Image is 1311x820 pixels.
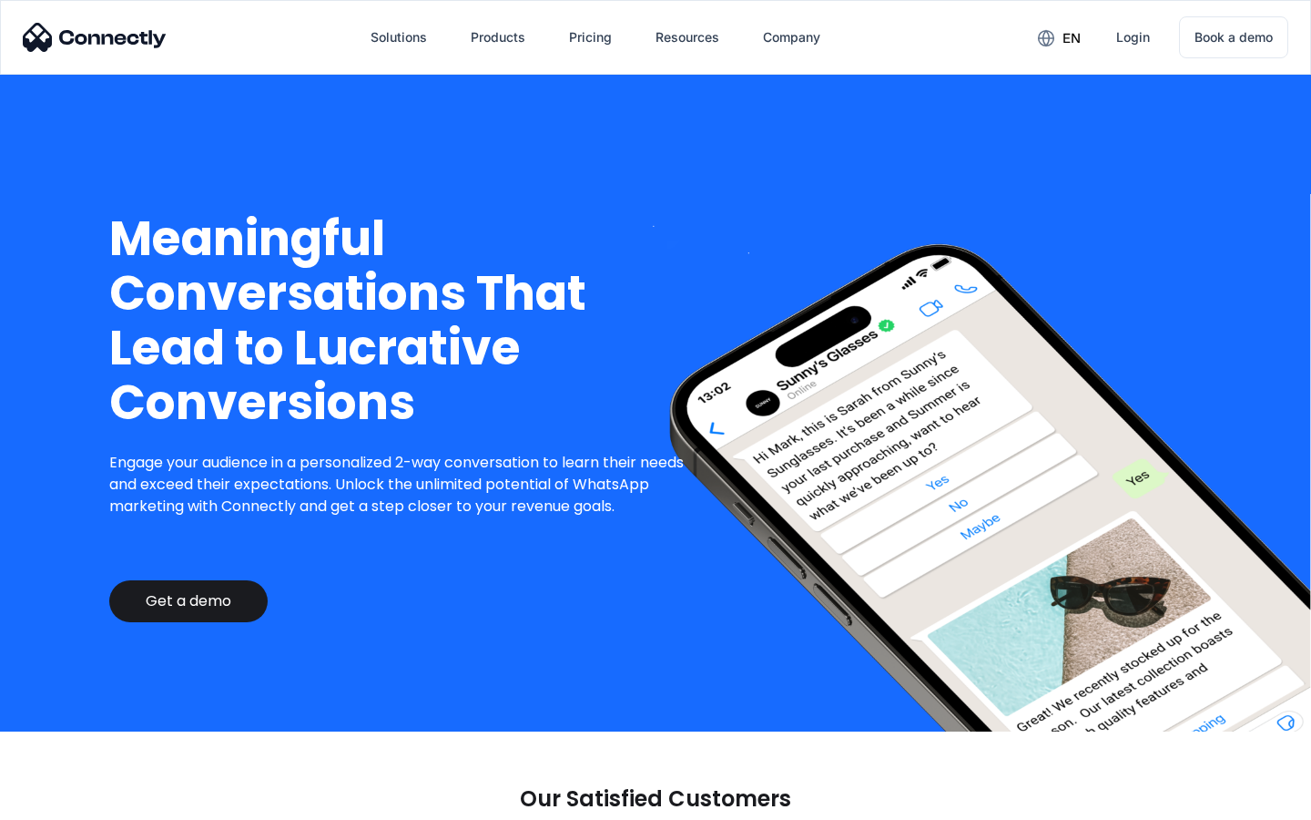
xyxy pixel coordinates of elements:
p: Engage your audience in a personalized 2-way conversation to learn their needs and exceed their e... [109,452,698,518]
a: Get a demo [109,580,268,622]
a: Login [1102,15,1164,59]
div: en [1062,26,1081,51]
img: Connectly Logo [23,23,167,52]
div: Resources [655,25,719,50]
div: Products [471,25,525,50]
div: Solutions [371,25,427,50]
div: Login [1116,25,1150,50]
div: Company [763,25,820,50]
a: Pricing [554,15,626,59]
div: Get a demo [146,592,231,610]
aside: Language selected: English [18,788,109,814]
ul: Language list [36,788,109,814]
h1: Meaningful Conversations That Lead to Lucrative Conversions [109,211,698,430]
p: Our Satisfied Customers [520,786,791,812]
a: Book a demo [1179,16,1288,58]
div: Pricing [569,25,612,50]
